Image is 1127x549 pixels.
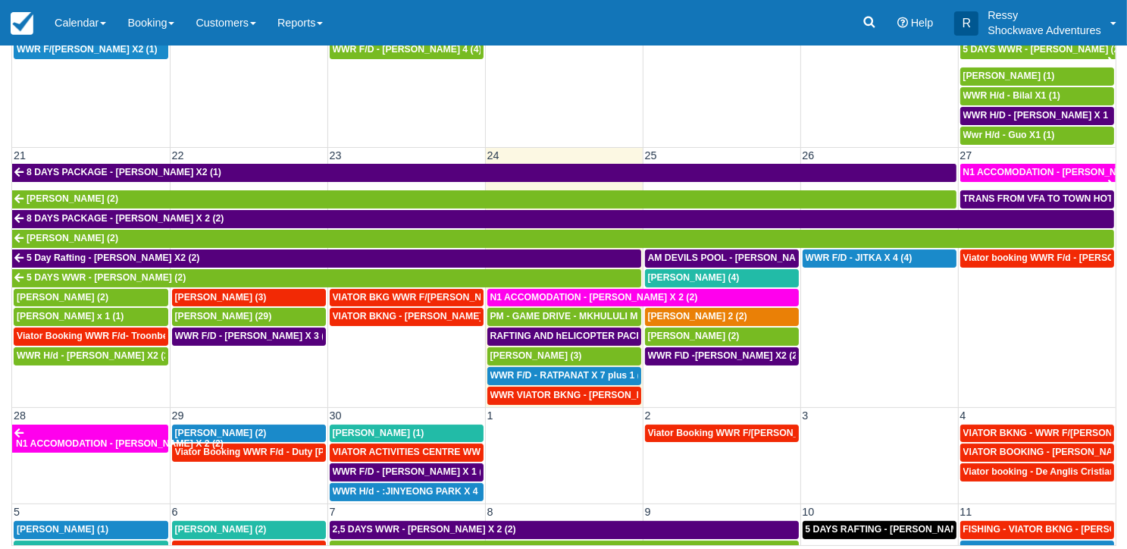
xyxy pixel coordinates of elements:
[645,347,799,365] a: WWR F\D -[PERSON_NAME] X2 (2)
[645,269,799,287] a: [PERSON_NAME] (4)
[12,164,956,182] a: 8 DAYS PACKAGE - [PERSON_NAME] X2 (1)
[643,149,659,162] span: 25
[171,149,186,162] span: 22
[645,308,799,326] a: [PERSON_NAME] 2 (2)
[490,311,692,322] span: PM - GAME DRIVE - MKHULULI MOYO X1 (28)
[897,17,908,28] i: Help
[17,44,158,55] span: WWR F/[PERSON_NAME] X2 (1)
[960,41,1116,59] a: 5 DAYS WWR - [PERSON_NAME] (2)
[330,425,484,443] a: [PERSON_NAME] (1)
[643,409,653,422] span: 2
[490,292,698,303] span: N1 ACCOMODATION - [PERSON_NAME] X 2 (2)
[911,17,934,29] span: Help
[333,428,424,438] span: [PERSON_NAME] (1)
[645,425,799,443] a: Viator Booking WWR F/[PERSON_NAME] X 2 (2)
[487,347,641,365] a: [PERSON_NAME] (3)
[645,328,799,346] a: [PERSON_NAME] (2)
[27,272,186,283] span: 5 DAYS WWR - [PERSON_NAME] (2)
[801,409,810,422] span: 3
[648,428,859,438] span: Viator Booking WWR F/[PERSON_NAME] X 2 (2)
[487,328,641,346] a: RAFTING AND hELICOPTER PACKAGE - [PERSON_NAME] X1 (1)
[487,308,641,326] a: PM - GAME DRIVE - MKHULULI MOYO X1 (28)
[172,425,326,443] a: [PERSON_NAME] (2)
[12,249,641,268] a: 5 Day Rafting - [PERSON_NAME] X2 (2)
[17,311,124,322] span: [PERSON_NAME] x 1 (1)
[960,190,1115,209] a: TRANS FROM VFA TO TOWN HOTYELS - [PERSON_NAME] X 2 (2)
[960,87,1115,105] a: WWR H/d - Bilal X1 (1)
[12,506,21,518] span: 5
[333,447,604,457] span: VIATOR ACTIVITIES CENTRE WWR - [PERSON_NAME] X 1 (1)
[330,483,484,501] a: WWR H/d - :JINYEONG PARK X 4 (4)
[490,331,778,341] span: RAFTING AND hELICOPTER PACKAGE - [PERSON_NAME] X1 (1)
[645,249,799,268] a: AM DEVILS POOL - [PERSON_NAME] X 2 (2)
[27,193,118,204] span: [PERSON_NAME] (2)
[487,289,799,307] a: N1 ACCOMODATION - [PERSON_NAME] X 2 (2)
[648,253,844,263] span: AM DEVILS POOL - [PERSON_NAME] X 2 (2)
[12,425,168,453] a: N1 ACCOMODATION - [PERSON_NAME] X 2 (2)
[959,506,974,518] span: 11
[330,41,484,59] a: WWR F/D - [PERSON_NAME] 4 (4)
[487,387,641,405] a: WWR VIATOR BKNG - [PERSON_NAME] 2 (2)
[12,230,1114,248] a: [PERSON_NAME] (2)
[17,331,299,341] span: Viator Booking WWR F/d- Troonbeeckx, [PERSON_NAME] 11 (9)
[17,292,108,303] span: [PERSON_NAME] (2)
[963,110,1122,121] span: WWR H/D - [PERSON_NAME] X 1 (1)
[330,521,799,539] a: 2,5 DAYS WWR - [PERSON_NAME] X 2 (2)
[12,269,641,287] a: 5 DAYS WWR - [PERSON_NAME] (2)
[988,23,1101,38] p: Shockwave Adventures
[333,44,482,55] span: WWR F/D - [PERSON_NAME] 4 (4)
[172,308,326,326] a: [PERSON_NAME] (29)
[14,289,168,307] a: [PERSON_NAME] (2)
[12,210,1114,228] a: 8 DAYS PACKAGE - [PERSON_NAME] X 2 (2)
[175,447,415,457] span: Viator Booking WWR F/d - Duty [PERSON_NAME] 2 (2)
[486,149,501,162] span: 24
[175,428,267,438] span: [PERSON_NAME] (2)
[171,506,180,518] span: 6
[648,350,801,361] span: WWR F\D -[PERSON_NAME] X2 (2)
[333,292,608,303] span: VIATOR BKG WWR F/[PERSON_NAME] [PERSON_NAME] 2 (2)
[175,311,272,322] span: [PERSON_NAME] (29)
[27,253,199,263] span: 5 Day Rafting - [PERSON_NAME] X2 (2)
[960,67,1115,86] a: [PERSON_NAME] (1)
[27,213,224,224] span: 8 DAYS PACKAGE - [PERSON_NAME] X 2 (2)
[172,289,326,307] a: [PERSON_NAME] (3)
[328,149,343,162] span: 23
[333,311,505,322] span: VIATOR BKNG - [PERSON_NAME] 2 (2)
[175,524,267,535] span: [PERSON_NAME] (2)
[12,149,27,162] span: 21
[963,130,1055,140] span: Wwr H/d - Guo X1 (1)
[172,328,326,346] a: WWR F/D - [PERSON_NAME] X 3 (3)
[643,506,653,518] span: 9
[960,249,1115,268] a: Viator booking WWR F/d - [PERSON_NAME] 3 (3)
[806,524,998,535] span: 5 DAYS RAFTING - [PERSON_NAME] X 2 (4)
[12,409,27,422] span: 28
[801,506,816,518] span: 10
[959,149,974,162] span: 27
[806,253,913,263] span: WWR F/D - JITKA X 4 (4)
[333,524,516,535] span: 2,5 DAYS WWR - [PERSON_NAME] X 2 (2)
[172,521,326,539] a: [PERSON_NAME] (2)
[960,107,1115,125] a: WWR H/D - [PERSON_NAME] X 1 (1)
[14,308,168,326] a: [PERSON_NAME] x 1 (1)
[330,463,484,482] a: WWR F/D - [PERSON_NAME] X 1 (1)
[333,486,492,497] span: WWR H/d - :JINYEONG PARK X 4 (4)
[648,272,740,283] span: [PERSON_NAME] (4)
[490,390,689,400] span: WWR VIATOR BKNG - [PERSON_NAME] 2 (2)
[490,350,582,361] span: [PERSON_NAME] (3)
[490,370,649,381] span: WWR F/D - RATPANAT X 7 plus 1 (8)
[963,44,1122,55] span: 5 DAYS WWR - [PERSON_NAME] (2)
[27,167,221,177] span: 8 DAYS PACKAGE - [PERSON_NAME] X2 (1)
[14,328,168,346] a: Viator Booking WWR F/d- Troonbeeckx, [PERSON_NAME] 11 (9)
[17,524,108,535] span: [PERSON_NAME] (1)
[330,289,484,307] a: VIATOR BKG WWR F/[PERSON_NAME] [PERSON_NAME] 2 (2)
[648,331,740,341] span: [PERSON_NAME] (2)
[27,233,118,243] span: [PERSON_NAME] (2)
[487,367,641,385] a: WWR F/D - RATPANAT X 7 plus 1 (8)
[328,506,337,518] span: 7
[17,350,172,361] span: WWR H/d - [PERSON_NAME] X2 (2)
[171,409,186,422] span: 29
[960,127,1115,145] a: Wwr H/d - Guo X1 (1)
[14,41,168,59] a: WWR F/[PERSON_NAME] X2 (1)
[960,444,1115,462] a: VIATOR BOOKING - [PERSON_NAME] 2 (2)
[486,506,495,518] span: 8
